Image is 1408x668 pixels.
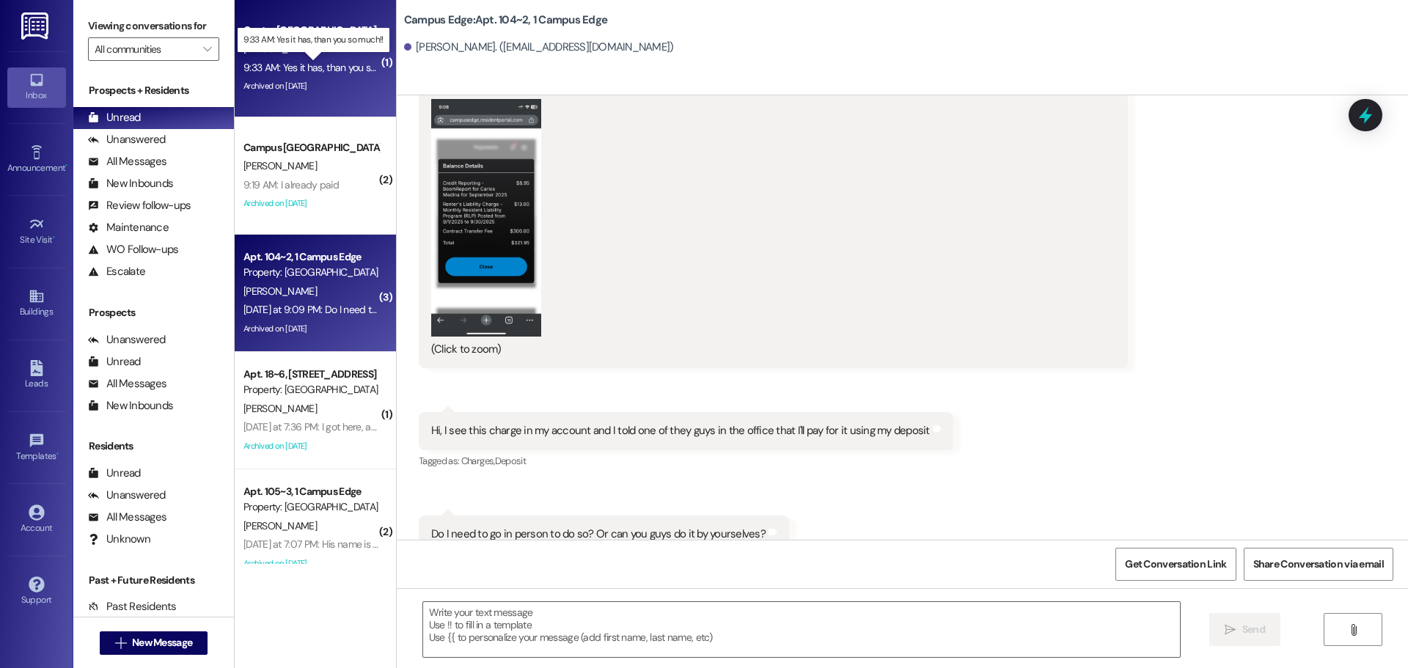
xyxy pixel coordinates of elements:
[431,526,766,542] div: Do I need to go in person to do so? Or can you guys do it by yourselves?
[88,198,191,213] div: Review follow-ups
[88,176,173,191] div: New Inbounds
[243,499,379,515] div: Property: [GEOGRAPHIC_DATA]
[243,34,384,46] p: 9:33 AM: Yes it has, than you so much!!
[73,83,234,98] div: Prospects + Residents
[243,382,379,397] div: Property: [GEOGRAPHIC_DATA]
[88,466,141,481] div: Unread
[1209,613,1280,646] button: Send
[88,264,145,279] div: Escalate
[243,420,758,433] div: [DATE] at 7:36 PM: I got here, and the new room does not have a desk, or the drawers under the be...
[88,510,166,525] div: All Messages
[495,455,526,467] span: Deposit
[88,132,166,147] div: Unanswered
[88,332,166,348] div: Unanswered
[419,450,953,471] div: Tagged as:
[1253,557,1384,572] span: Share Conversation via email
[203,43,211,55] i: 
[132,635,192,650] span: New Message
[1225,624,1236,636] i: 
[1115,548,1236,581] button: Get Conversation Link
[243,484,379,499] div: Apt. 105~3, 1 Campus Edge
[243,367,379,382] div: Apt. 18~6, [STREET_ADDRESS]
[115,637,126,649] i: 
[21,12,51,40] img: ResiDesk Logo
[73,305,234,320] div: Prospects
[7,356,66,395] a: Leads
[243,249,379,265] div: Apt. 104~2, 1 Campus Edge
[242,320,381,338] div: Archived on [DATE]
[88,354,141,370] div: Unread
[243,61,408,74] div: 9:33 AM: Yes it has, than you so much!!
[243,537,446,551] div: [DATE] at 7:07 PM: His name is [PERSON_NAME]
[7,284,66,323] a: Buildings
[431,423,930,438] div: Hi, I see this charge in my account and I told one of they guys in the office that I'll pay for i...
[88,532,150,547] div: Unknown
[243,140,379,155] div: Campus [GEOGRAPHIC_DATA]
[88,599,177,614] div: Past Residents
[461,455,495,467] span: Charges ,
[88,154,166,169] div: All Messages
[243,285,317,298] span: [PERSON_NAME]
[243,265,379,280] div: Property: [GEOGRAPHIC_DATA]
[7,428,66,468] a: Templates •
[53,232,55,243] span: •
[242,77,381,95] div: Archived on [DATE]
[88,220,169,235] div: Maintenance
[7,212,66,252] a: Site Visit •
[1348,624,1359,636] i: 
[243,303,631,316] div: [DATE] at 9:09 PM: Do I need to go in person to do so? Or can you guys do it by yourselves?
[7,572,66,612] a: Support
[404,40,674,55] div: [PERSON_NAME]. ([EMAIL_ADDRESS][DOMAIN_NAME])
[7,500,66,540] a: Account
[56,449,59,459] span: •
[242,437,381,455] div: Archived on [DATE]
[243,159,317,172] span: [PERSON_NAME]
[243,519,317,532] span: [PERSON_NAME]
[88,110,141,125] div: Unread
[88,15,219,37] label: Viewing conversations for
[431,99,541,337] button: Zoom image
[242,554,381,573] div: Archived on [DATE]
[242,194,381,213] div: Archived on [DATE]
[73,573,234,588] div: Past + Future Residents
[7,67,66,107] a: Inbox
[100,631,208,655] button: New Message
[73,438,234,454] div: Residents
[88,242,178,257] div: WO Follow-ups
[404,12,607,28] b: Campus Edge: Apt. 104~2, 1 Campus Edge
[95,37,196,61] input: All communities
[1244,548,1393,581] button: Share Conversation via email
[431,342,1104,357] div: (Click to zoom)
[88,376,166,392] div: All Messages
[88,488,166,503] div: Unanswered
[88,398,173,414] div: New Inbounds
[1125,557,1226,572] span: Get Conversation Link
[243,23,379,38] div: Center [GEOGRAPHIC_DATA]
[243,178,339,191] div: 9:19 AM: I already paid
[1242,622,1265,637] span: Send
[65,161,67,171] span: •
[243,402,317,415] span: [PERSON_NAME]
